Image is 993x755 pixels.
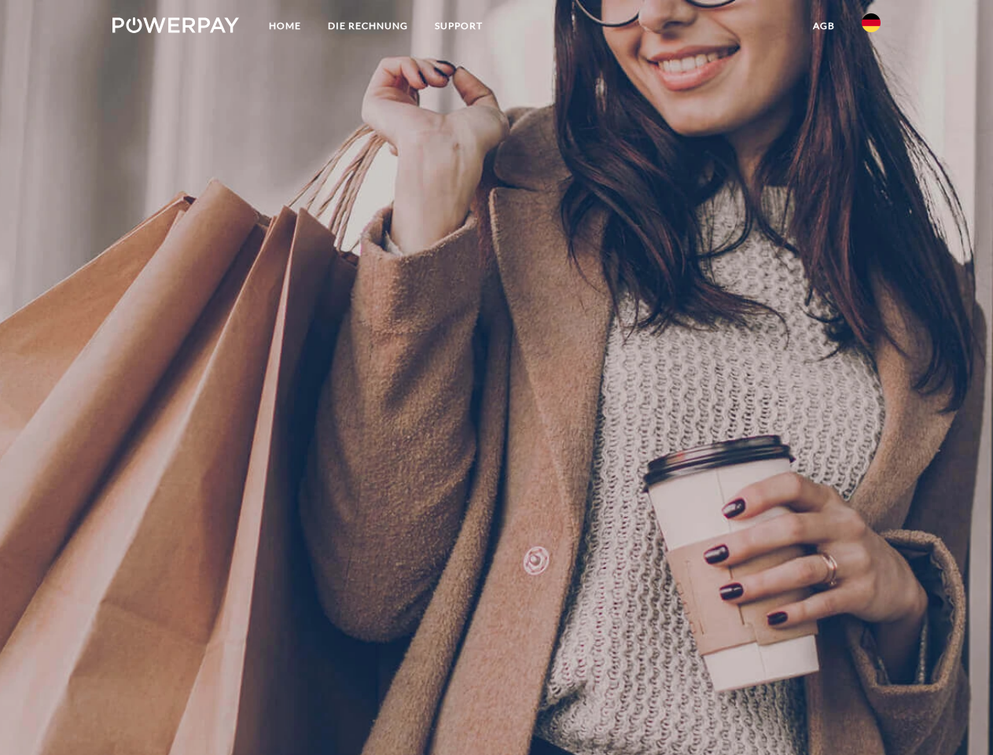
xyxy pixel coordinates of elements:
[256,12,314,40] a: Home
[314,12,421,40] a: DIE RECHNUNG
[862,13,881,32] img: de
[421,12,496,40] a: SUPPORT
[800,12,848,40] a: agb
[112,17,239,33] img: logo-powerpay-white.svg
